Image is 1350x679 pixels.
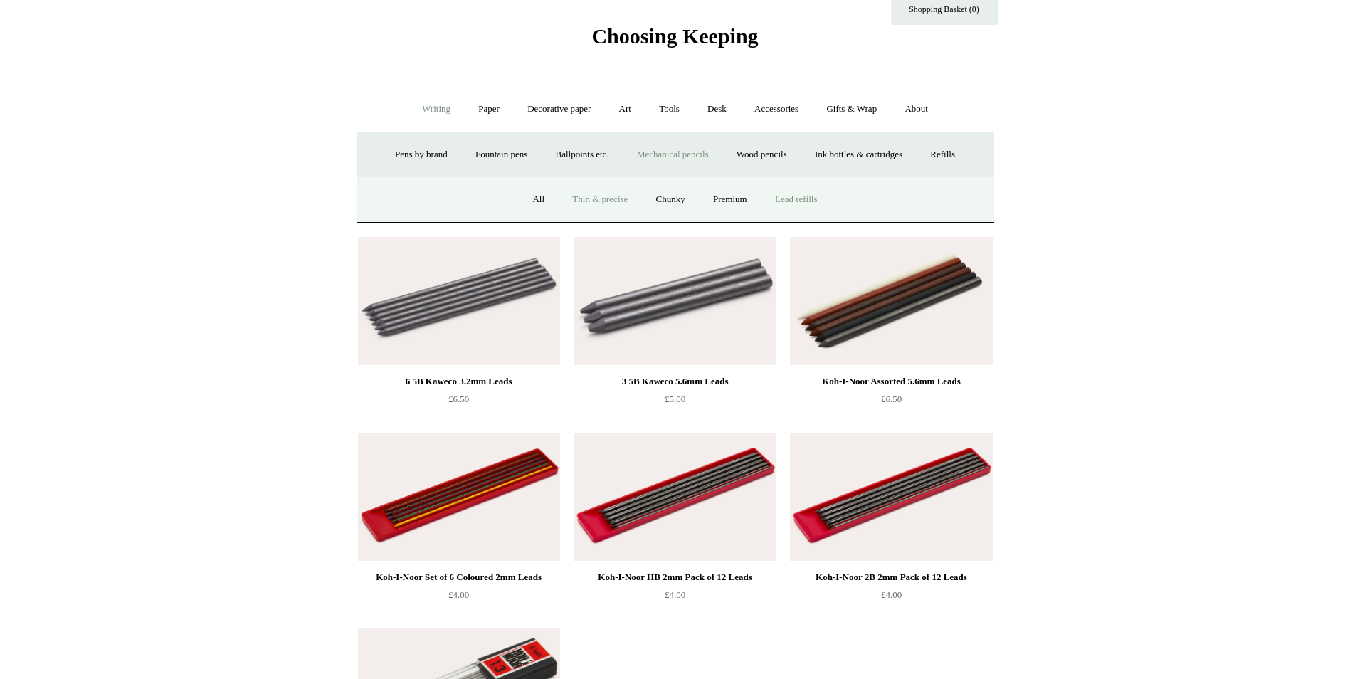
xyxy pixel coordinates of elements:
a: Art [606,90,644,128]
a: Koh-I-Noor 2B 2mm Pack of 12 Leads Koh-I-Noor 2B 2mm Pack of 12 Leads [790,433,992,561]
a: Wood pencils [724,136,800,174]
a: Koh-I-Noor Set of 6 Coloured 2mm Leads Koh-I-Noor Set of 6 Coloured 2mm Leads [358,433,560,561]
a: 3 5B Kaweco 5.6mm Leads 3 5B Kaweco 5.6mm Leads [574,237,776,365]
a: Tools [646,90,692,128]
a: Koh-I-Noor Assorted 5.6mm Leads £6.50 [790,373,992,431]
a: Writing [409,90,463,128]
span: £4.00 [665,589,685,600]
img: 6 5B Kaweco 3.2mm Leads [358,237,560,365]
a: Koh-I-Noor HB 2mm Pack of 12 Leads Koh-I-Noor HB 2mm Pack of 12 Leads [574,433,776,561]
span: £5.00 [665,394,685,404]
a: Paper [465,90,512,128]
div: Koh-I-Noor 2B 2mm Pack of 12 Leads [793,569,988,586]
a: Thin & precise [559,181,640,219]
a: Refills [917,136,968,174]
a: Fountain pens [463,136,540,174]
a: Ballpoints etc. [543,136,622,174]
a: Koh-I-Noor HB 2mm Pack of 12 Leads £4.00 [574,569,776,627]
img: Koh-I-Noor 2B 2mm Pack of 12 Leads [790,433,992,561]
a: About [892,90,941,128]
span: £4.00 [448,589,469,600]
a: Mechanical pencils [624,136,722,174]
a: Gifts & Wrap [813,90,890,128]
a: Koh-I-Noor Set of 6 Coloured 2mm Leads £4.00 [358,569,560,627]
a: All [520,181,557,219]
a: Decorative paper [515,90,603,128]
span: £6.50 [881,394,902,404]
img: Koh-I-Noor Set of 6 Coloured 2mm Leads [358,433,560,561]
a: Koh-I-Noor 2B 2mm Pack of 12 Leads £4.00 [790,569,992,627]
div: 3 5B Kaweco 5.6mm Leads [577,373,772,390]
img: Koh-I-Noor HB 2mm Pack of 12 Leads [574,433,776,561]
a: 6 5B Kaweco 3.2mm Leads £6.50 [358,373,560,431]
div: Koh-I-Noor Set of 6 Coloured 2mm Leads [362,569,557,586]
div: Koh-I-Noor HB 2mm Pack of 12 Leads [577,569,772,586]
span: Choosing Keeping [591,24,758,48]
a: Desk [695,90,739,128]
a: 6 5B Kaweco 3.2mm Leads 6 5B Kaweco 3.2mm Leads [358,237,560,365]
span: £6.50 [448,394,469,404]
img: 3 5B Kaweco 5.6mm Leads [574,237,776,365]
span: £4.00 [881,589,902,600]
a: Chunky [643,181,698,219]
div: 6 5B Kaweco 3.2mm Leads [362,373,557,390]
a: Lead refills [762,181,830,219]
a: Ink bottles & cartridges [802,136,915,174]
a: Choosing Keeping [591,36,758,46]
a: Pens by brand [382,136,460,174]
img: Koh-I-Noor Assorted 5.6mm Leads [790,237,992,365]
a: Accessories [742,90,811,128]
a: Premium [700,181,760,219]
a: 3 5B Kaweco 5.6mm Leads £5.00 [574,373,776,431]
a: Koh-I-Noor Assorted 5.6mm Leads Koh-I-Noor Assorted 5.6mm Leads [790,237,992,365]
div: Koh-I-Noor Assorted 5.6mm Leads [793,373,988,390]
